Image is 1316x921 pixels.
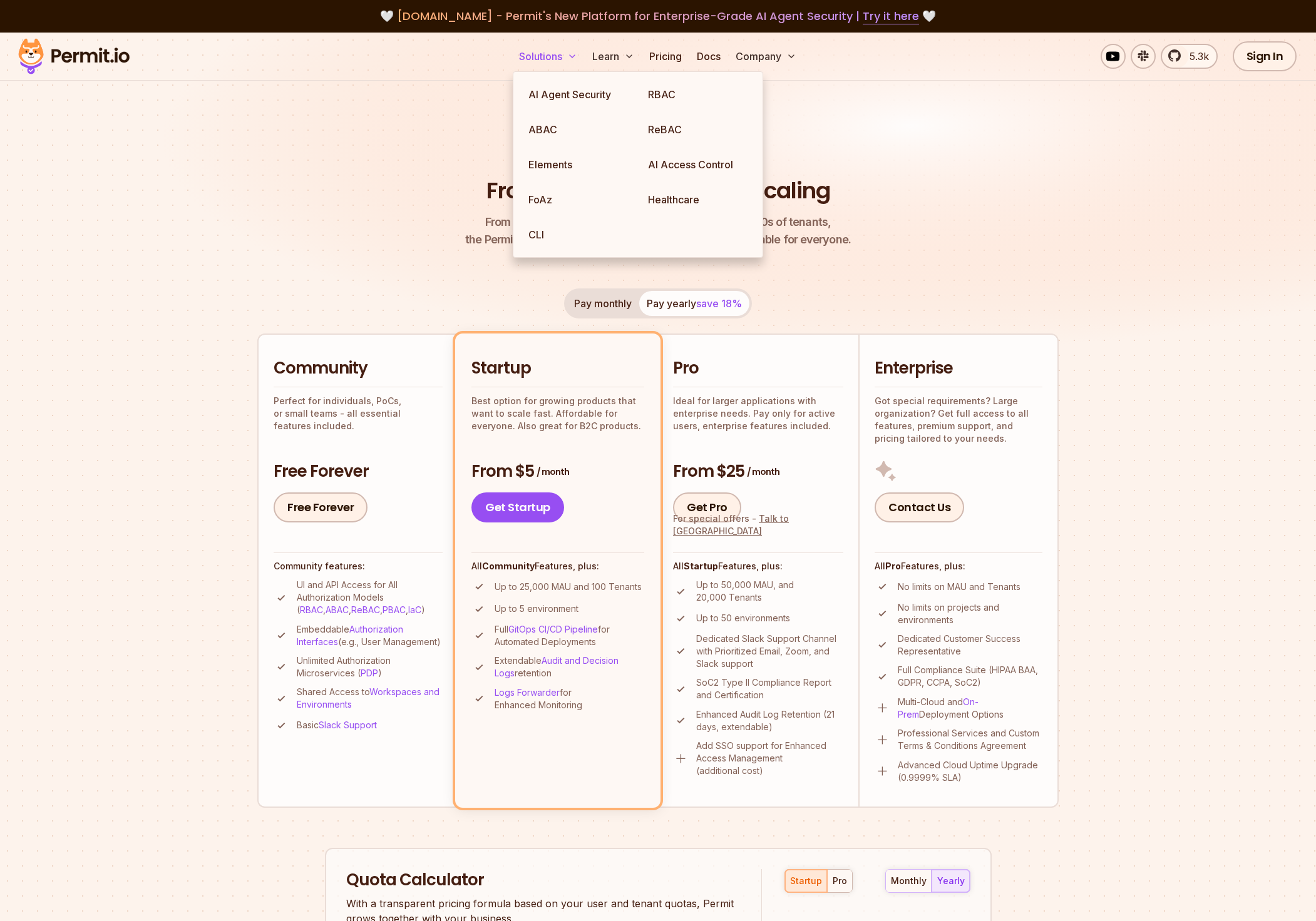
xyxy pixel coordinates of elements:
a: FoAz [518,182,638,217]
h2: Startup [471,357,644,380]
h2: Pro [673,357,843,380]
strong: Community [482,561,535,571]
img: Permit logo [13,35,135,78]
a: Audit and Decision Logs [495,655,619,678]
a: Authorization Interfaces [297,624,403,647]
p: the Permit pricing model is simple, transparent, and affordable for everyone. [465,213,851,248]
p: Basic [297,719,377,731]
p: Unlimited Authorization Microservices ( ) [297,654,443,679]
p: Add SSO support for Enhanced Access Management (additional cost) [696,740,843,777]
a: ReBAC [638,112,758,147]
p: SoC2 Type II Compliance Report and Certification [696,676,843,701]
span: 5.3k [1182,49,1209,64]
a: Get Startup [471,492,564,522]
a: Pricing [644,44,687,69]
a: Docs [692,44,726,69]
p: Up to 5 environment [495,603,578,615]
a: Elements [518,147,638,182]
p: Ideal for larger applications with enterprise needs. Pay only for active users, enterprise featur... [673,395,843,432]
h3: From $25 [673,460,843,483]
p: No limits on projects and environments [898,601,1042,626]
h3: Free Forever [274,460,443,483]
h4: Community features: [274,560,443,572]
a: Healthcare [638,182,758,217]
p: Dedicated Customer Success Representative [898,633,1042,658]
p: Embeddable (e.g., User Management) [297,623,443,648]
strong: Pro [885,561,901,571]
p: Full Compliance Suite (HIPAA BAA, GDPR, CCPA, SoC2) [898,664,1042,689]
div: pro [833,875,847,887]
p: Up to 50,000 MAU, and 20,000 Tenants [696,579,843,604]
div: monthly [891,875,927,887]
p: Full for Automated Deployments [495,623,644,648]
a: Free Forever [274,492,368,522]
a: Contact Us [875,492,964,522]
h2: Quota Calculator [346,869,739,892]
p: Perfect for individuals, PoCs, or small teams - all essential features included. [274,395,443,432]
a: PBAC [383,604,406,615]
h4: All Features, plus: [471,560,644,572]
p: for Enhanced Monitoring [495,686,644,711]
a: ReBAC [351,604,380,615]
a: PDP [361,668,378,678]
a: ABAC [518,112,638,147]
h3: From $5 [471,460,644,483]
a: ABAC [326,604,349,615]
strong: Startup [684,561,718,571]
h1: From Free to Predictable Scaling [486,175,830,206]
a: On-Prem [898,696,979,720]
a: AI Agent Security [518,77,638,112]
p: Up to 50 environments [696,612,790,624]
p: Extendable retention [495,654,644,679]
button: Pay monthly [567,291,639,316]
p: Best option for growing products that want to scale fast. Affordable for everyone. Also great for... [471,395,644,432]
a: IaC [408,604,421,615]
a: Sign In [1233,41,1297,71]
p: Dedicated Slack Support Channel with Prioritized Email, Zoom, and Slack support [696,633,843,670]
p: No limits on MAU and Tenants [898,581,1020,593]
button: Learn [587,44,639,69]
a: Slack Support [319,720,377,730]
p: Advanced Cloud Uptime Upgrade (0.9999% SLA) [898,759,1042,784]
a: AI Access Control [638,147,758,182]
p: UI and API Access for All Authorization Models ( , , , , ) [297,579,443,616]
a: CLI [518,217,638,252]
div: 🤍 🤍 [30,8,1286,25]
button: Company [731,44,801,69]
h2: Community [274,357,443,380]
span: / month [537,466,569,478]
a: Get Pro [673,492,741,522]
p: Enhanced Audit Log Retention (21 days, extendable) [696,708,843,733]
a: Logs Forwarder [495,687,560,698]
a: Try it here [863,8,919,24]
a: RBAC [638,77,758,112]
p: Shared Access to [297,686,443,711]
p: Multi-Cloud and Deployment Options [898,696,1042,721]
a: 5.3k [1161,44,1218,69]
span: / month [747,466,779,478]
span: [DOMAIN_NAME] - Permit's New Platform for Enterprise-Grade AI Agent Security | [397,8,919,24]
button: Solutions [514,44,582,69]
h4: All Features, plus: [875,560,1042,572]
h4: All Features, plus: [673,560,843,572]
h2: Enterprise [875,357,1042,380]
p: Got special requirements? Large organization? Get full access to all features, premium support, a... [875,395,1042,445]
div: For special offers - [673,512,843,537]
p: Up to 25,000 MAU and 100 Tenants [495,581,642,593]
span: From a startup with 100 users to an enterprise with 1000s of tenants, [465,213,851,231]
a: RBAC [300,604,323,615]
a: GitOps CI/CD Pipeline [508,624,598,634]
p: Professional Services and Custom Terms & Conditions Agreement [898,727,1042,752]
